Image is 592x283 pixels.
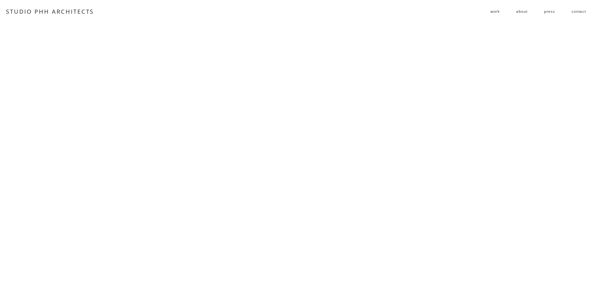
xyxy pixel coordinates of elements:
a: about [516,7,527,16]
a: contact [571,7,586,16]
a: folder dropdown [490,7,500,16]
a: STUDIO PHH ARCHITECTS [6,7,94,15]
a: press [544,7,555,16]
span: work [490,7,500,16]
